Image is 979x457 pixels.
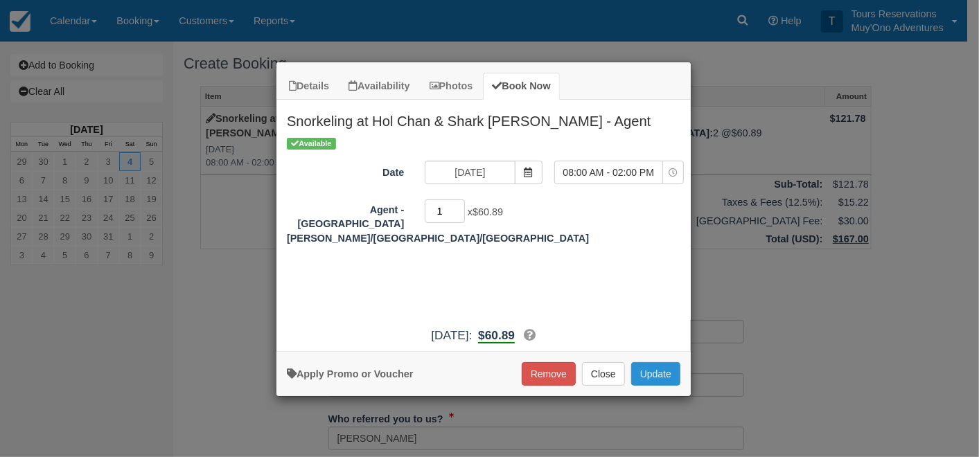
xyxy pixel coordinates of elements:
span: x [468,206,503,217]
span: $60.89 [473,206,503,217]
div: Item Modal [276,100,691,344]
button: Remove [522,362,576,386]
a: Details [280,73,338,100]
span: 08:00 AM - 02:00 PM [555,165,662,179]
label: Date [276,161,414,180]
span: $60.89 [478,328,515,342]
button: Close [582,362,625,386]
div: [DATE]: [276,327,691,344]
a: Availability [339,73,418,100]
input: Agent - San Pedro/Belize City/Caye Caulker [425,199,465,223]
h2: Snorkeling at Hol Chan & Shark [PERSON_NAME] - Agent [276,100,691,136]
a: Photos [421,73,482,100]
button: Update [631,362,680,386]
label: Agent - San Pedro/Belize City/Caye Caulker [276,198,414,246]
a: Book Now [483,73,559,100]
span: Available [287,138,336,150]
a: Apply Voucher [287,368,413,379]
